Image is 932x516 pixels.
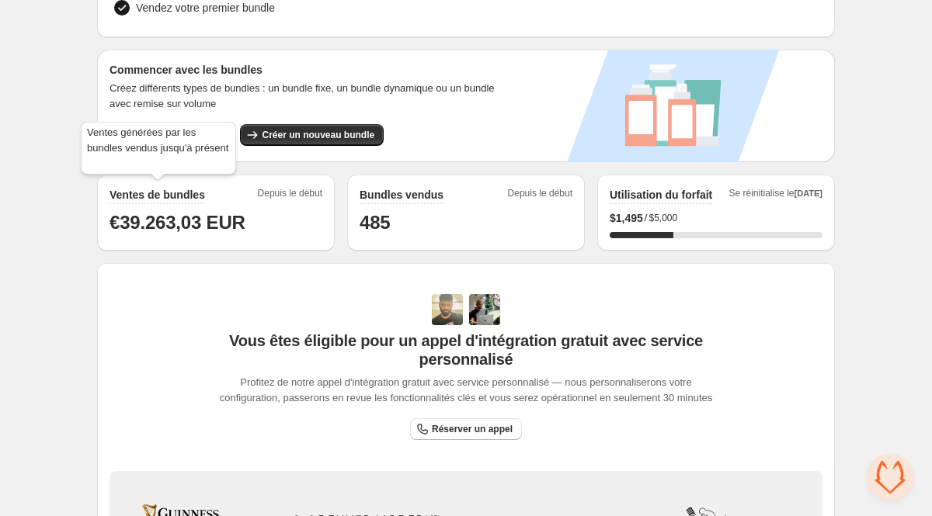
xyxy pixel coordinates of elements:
div: Ouvrir le chat [867,454,913,500]
span: Depuis le début [258,187,322,204]
h1: €39.263,03 EUR [110,210,322,235]
span: Vous êtes éligible pour un appel d'intégration gratuit avec service personnalisé [217,331,716,369]
span: Réserver un appel [432,423,513,435]
h3: Commencer avec les bundles [110,62,514,78]
h1: 485 [360,210,572,235]
h2: Ventes de bundles [110,187,205,203]
span: Créer un nouveau bundle [262,129,374,141]
span: Se réinitialise le [729,187,822,204]
span: $5,000 [649,212,677,224]
span: $ 1,495 [610,210,643,226]
h2: Bundles vendus [360,187,443,203]
h2: Utilisation du forfait [610,187,712,203]
span: Créez différents types de bundles : un bundle fixe, un bundle dynamique ou un bundle avec remise ... [110,81,514,112]
img: Adi [432,294,463,325]
a: Réserver un appel [410,418,522,440]
span: [DATE] [795,189,822,198]
img: Prakhar [469,294,500,325]
span: Profitez de notre appel d'intégration gratuit avec service personnalisé — nous personnaliserons v... [217,375,716,406]
div: / [610,210,822,226]
button: Créer un nouveau bundle [240,124,384,146]
span: Depuis le début [508,187,572,204]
